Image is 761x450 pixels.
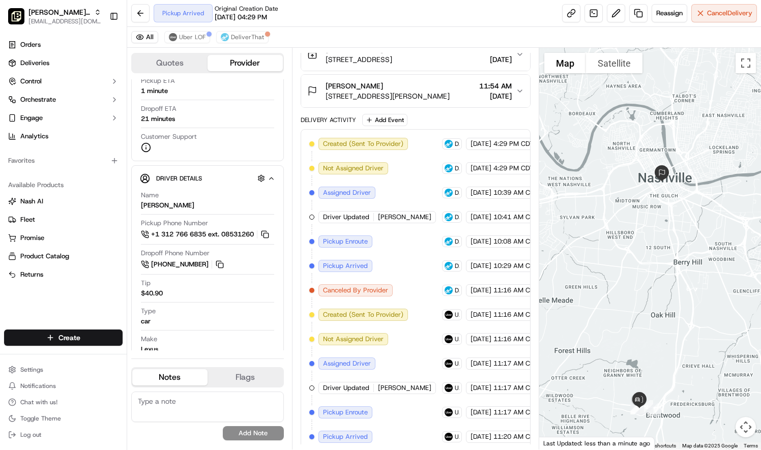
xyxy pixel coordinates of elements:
img: profile_deliverthat_partner.png [445,237,453,246]
img: Nash [10,10,31,30]
span: Orders [20,40,41,49]
span: [STREET_ADDRESS][PERSON_NAME] [326,91,450,101]
a: Returns [8,270,119,279]
button: Create [4,329,123,346]
span: Settings [20,366,43,374]
span: Chat with us! [20,398,57,406]
button: Product Catalog [4,248,123,264]
span: Control [20,77,42,86]
span: 11:17 AM CDT [493,359,538,368]
span: 4:29 PM CDT [493,139,534,148]
img: uber-new-logo.jpeg [169,33,177,41]
span: Not Assigned Driver [323,164,384,173]
span: DeliverThat [231,33,264,41]
span: Pylon [101,172,123,179]
span: DeliverThat [455,262,459,270]
a: Deliveries [4,55,123,71]
span: DeliverThat [455,213,459,221]
a: Nash AI [8,197,119,206]
button: Returns [4,266,123,283]
a: [PHONE_NUMBER] [141,259,225,270]
img: uber-new-logo.jpeg [445,359,453,368]
span: Fleet [20,215,35,224]
span: Map data ©2025 Google [682,443,738,448]
span: [DATE] [471,335,491,344]
button: Orchestrate [4,92,123,108]
button: Pei Wei Parent Org[PERSON_NAME] Parent Org[EMAIL_ADDRESS][DOMAIN_NAME] [4,4,105,28]
span: [DATE] [471,432,491,441]
button: [PERSON_NAME][STREET_ADDRESS]11:21 AM[DATE] [301,38,530,71]
div: 📗 [10,148,18,156]
span: Type [141,307,156,316]
span: [DATE] [471,188,491,197]
button: Log out [4,428,123,442]
img: profile_deliverthat_partner.png [445,213,453,221]
button: Settings [4,363,123,377]
span: Create [58,333,80,343]
span: [PERSON_NAME] [378,213,431,222]
button: Toggle fullscreen view [736,53,756,73]
a: Fleet [8,215,119,224]
span: [DATE] [479,54,512,65]
span: Pickup ETA [141,76,175,85]
span: 11:17 AM CDT [493,383,538,393]
button: +1 312 766 6835 ext. 08531260 [141,229,271,240]
img: profile_deliverthat_partner.png [221,33,229,41]
span: 11:17 AM CDT [493,408,538,417]
button: Quotes [132,55,208,71]
button: Add Event [362,114,407,126]
span: Tip [141,279,151,288]
span: DeliverThat [455,237,459,246]
button: [EMAIL_ADDRESS][DOMAIN_NAME] [28,17,101,25]
button: Start new chat [173,100,185,112]
span: Cancel Delivery [707,9,752,18]
span: Nash AI [20,197,43,206]
a: Orders [4,37,123,53]
button: Show satellite imagery [586,53,642,73]
div: 💻 [86,148,94,156]
div: Favorites [4,153,123,169]
button: Notes [132,369,208,385]
span: 11:16 AM CDT [493,310,538,319]
span: 11:54 AM [479,81,512,91]
span: Uber LOF [455,359,459,368]
span: API Documentation [96,147,163,157]
div: $40.90 [141,289,163,298]
input: Got a question? Start typing here... [26,65,183,76]
span: Orchestrate [20,95,56,104]
span: Log out [20,431,41,439]
span: Driver Updated [323,383,369,393]
a: Analytics [4,128,123,144]
span: [DATE] [471,261,491,271]
span: Dropoff ETA [141,104,177,113]
span: +1 312 766 6835 ext. 08531260 [151,230,254,239]
span: Engage [20,113,43,123]
span: 10:29 AM CDT [493,261,538,271]
div: Last Updated: less than a minute ago [539,437,655,449]
span: 10:41 AM CDT [493,213,538,222]
img: profile_deliverthat_partner.png [445,164,453,172]
span: [DATE] [471,359,491,368]
img: uber-new-logo.jpeg [445,408,453,416]
span: Created (Sent To Provider) [323,310,403,319]
div: 21 minutes [141,114,175,124]
button: Map camera controls [736,417,756,437]
button: Driver Details [140,170,275,187]
span: Promise [20,233,44,243]
button: [PERSON_NAME][STREET_ADDRESS][PERSON_NAME]11:54 AM[DATE] [301,75,530,107]
a: Open this area in Google Maps (opens a new window) [542,436,575,449]
p: Welcome 👋 [10,40,185,56]
img: uber-new-logo.jpeg [445,335,453,343]
span: [PHONE_NUMBER] [151,260,209,269]
span: [DATE] [471,408,491,417]
span: Uber LOF [455,433,459,441]
span: Uber LOF [455,384,459,392]
img: Pei Wei Parent Org [8,8,24,24]
img: Google [542,436,575,449]
span: [DATE] [471,164,491,173]
span: Notifications [20,382,56,390]
a: Product Catalog [8,252,119,261]
button: Control [4,73,123,89]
